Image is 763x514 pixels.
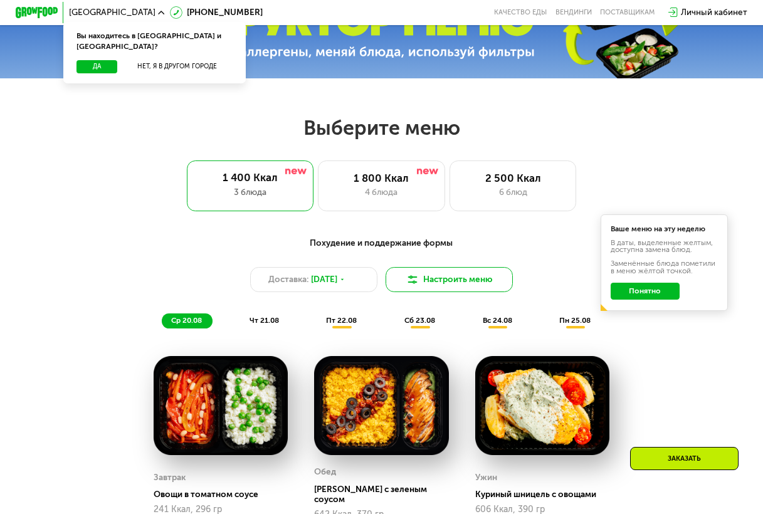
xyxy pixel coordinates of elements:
[76,60,117,73] button: Да
[171,316,202,325] span: ср 20.08
[475,469,497,485] div: Ужин
[314,464,336,480] div: Обед
[483,316,512,325] span: вс 24.08
[329,172,434,184] div: 1 800 Ккал
[311,273,337,286] span: [DATE]
[494,8,547,17] a: Качество еды
[326,316,357,325] span: пт 22.08
[197,171,303,184] div: 1 400 Ккал
[611,239,718,254] div: В даты, выделенные желтым, доступна замена блюд.
[154,490,297,500] div: Овощи в томатном соусе
[63,22,246,60] div: Вы находитесь в [GEOGRAPHIC_DATA] и [GEOGRAPHIC_DATA]?
[170,6,263,19] a: [PHONE_NUMBER]
[69,8,155,17] span: [GEOGRAPHIC_DATA]
[461,172,566,184] div: 2 500 Ккал
[268,273,308,286] span: Доставка:
[555,8,592,17] a: Вендинги
[197,186,303,199] div: 3 блюда
[611,226,718,233] div: Ваше меню на эту неделю
[68,236,695,249] div: Похудение и поддержание формы
[559,316,591,325] span: пн 25.08
[600,8,655,17] div: поставщикам
[611,283,680,300] button: Понятно
[404,316,435,325] span: сб 23.08
[681,6,747,19] div: Личный кабинет
[314,485,457,506] div: [PERSON_NAME] с зеленым соусом
[250,316,279,325] span: чт 21.08
[122,60,233,73] button: Нет, я в другом городе
[329,186,434,199] div: 4 блюда
[611,260,718,275] div: Заменённые блюда пометили в меню жёлтой точкой.
[461,186,566,199] div: 6 блюд
[154,469,186,485] div: Завтрак
[630,447,739,470] div: Заказать
[34,115,729,140] h2: Выберите меню
[475,490,618,500] div: Куриный шницель с овощами
[386,267,513,293] button: Настроить меню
